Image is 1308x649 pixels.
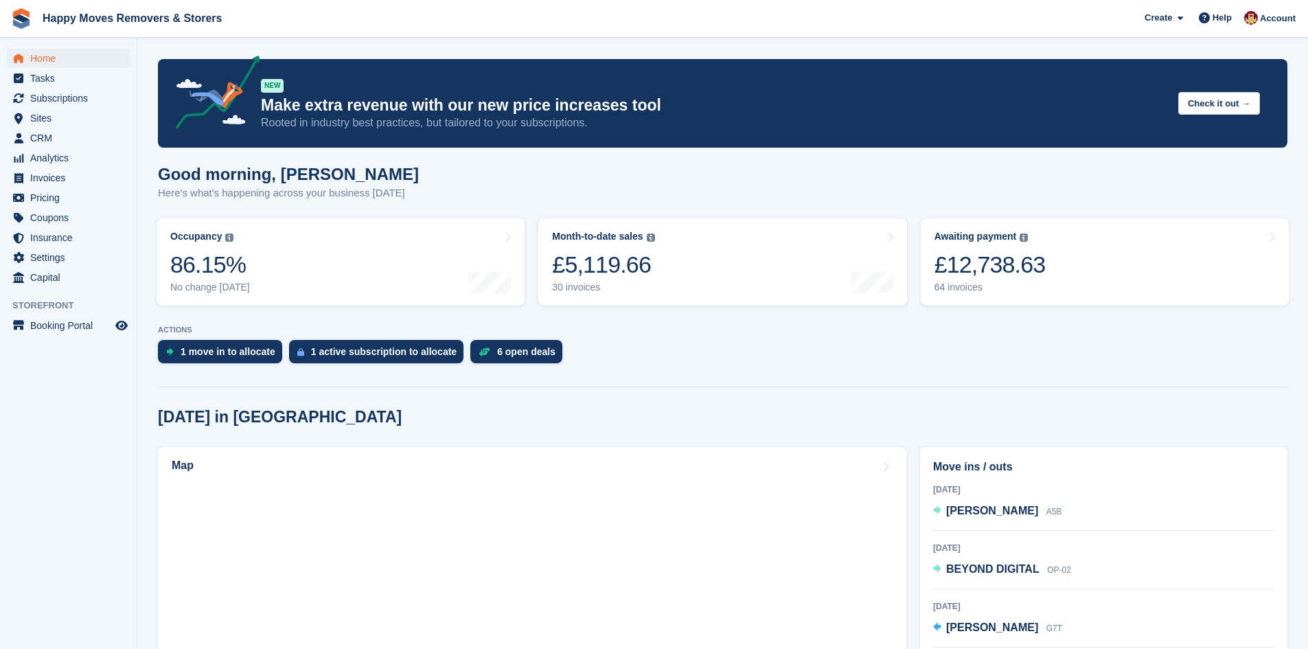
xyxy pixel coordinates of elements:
a: Happy Moves Removers & Storers [37,7,227,30]
div: 6 open deals [497,346,555,357]
a: Preview store [113,317,130,334]
button: Check it out → [1178,92,1260,115]
a: [PERSON_NAME] G7T [933,619,1062,637]
span: [PERSON_NAME] [946,505,1038,516]
img: icon-info-grey-7440780725fd019a000dd9b08b2336e03edf1995a4989e88bcd33f0948082b44.svg [225,234,233,242]
a: menu [7,268,130,287]
a: menu [7,168,130,187]
span: Invoices [30,168,113,187]
img: active_subscription_to_allocate_icon-d502201f5373d7db506a760aba3b589e785aa758c864c3986d89f69b8ff3... [297,348,304,356]
span: Help [1213,11,1232,25]
h2: [DATE] in [GEOGRAPHIC_DATA] [158,408,402,426]
img: icon-info-grey-7440780725fd019a000dd9b08b2336e03edf1995a4989e88bcd33f0948082b44.svg [647,234,655,242]
img: stora-icon-8386f47178a22dfd0bd8f6a31ec36ba5ce8667c1dd55bd0f319d3a0aa187defe.svg [11,8,32,29]
a: menu [7,128,130,148]
img: deal-1b604bf984904fb50ccaf53a9ad4b4a5d6e5aea283cecdc64d6e3604feb123c2.svg [479,347,490,356]
div: Occupancy [170,231,222,242]
a: menu [7,228,130,247]
h2: Move ins / outs [933,459,1274,475]
a: 1 active subscription to allocate [289,340,470,370]
span: Settings [30,248,113,267]
a: 6 open deals [470,340,569,370]
span: Analytics [30,148,113,168]
span: Booking Portal [30,316,113,335]
img: move_ins_to_allocate_icon-fdf77a2bb77ea45bf5b3d319d69a93e2d87916cf1d5bf7949dd705db3b84f3ca.svg [166,348,174,356]
div: [DATE] [933,483,1274,496]
a: menu [7,49,130,68]
span: OP-02 [1047,565,1071,575]
span: Sites [30,109,113,128]
a: [PERSON_NAME] A5B [933,503,1062,521]
span: Subscriptions [30,89,113,108]
a: menu [7,89,130,108]
span: Coupons [30,208,113,227]
div: [DATE] [933,600,1274,613]
h1: Good morning, [PERSON_NAME] [158,165,419,183]
div: 64 invoices [934,282,1046,293]
span: Capital [30,268,113,287]
a: Awaiting payment £12,738.63 64 invoices [921,218,1289,306]
div: [DATE] [933,542,1274,554]
div: No change [DATE] [170,282,250,293]
span: BEYOND DIGITAL [946,563,1040,575]
img: price-adjustments-announcement-icon-8257ccfd72463d97f412b2fc003d46551f7dbcb40ab6d574587a9cd5c0d94... [164,56,260,134]
div: 1 move in to allocate [181,346,275,357]
p: Make extra revenue with our new price increases tool [261,95,1167,115]
a: menu [7,208,130,227]
span: Home [30,49,113,68]
p: Here's what's happening across your business [DATE] [158,185,419,201]
div: 1 active subscription to allocate [311,346,457,357]
h2: Map [172,459,194,472]
a: Occupancy 86.15% No change [DATE] [157,218,525,306]
div: £12,738.63 [934,251,1046,279]
span: Pricing [30,188,113,207]
a: 1 move in to allocate [158,340,289,370]
span: A5B [1046,507,1062,516]
div: Awaiting payment [934,231,1017,242]
span: Storefront [12,299,137,312]
img: Steven Fry [1244,11,1258,25]
a: menu [7,248,130,267]
img: icon-info-grey-7440780725fd019a000dd9b08b2336e03edf1995a4989e88bcd33f0948082b44.svg [1020,234,1028,242]
a: BEYOND DIGITAL OP-02 [933,561,1071,579]
a: menu [7,316,130,335]
p: Rooted in industry best practices, but tailored to your subscriptions. [261,115,1167,130]
p: ACTIONS [158,326,1287,334]
span: Create [1145,11,1172,25]
div: 86.15% [170,251,250,279]
div: 30 invoices [552,282,654,293]
div: Month-to-date sales [552,231,643,242]
span: [PERSON_NAME] [946,622,1038,633]
span: CRM [30,128,113,148]
span: G7T [1046,624,1062,633]
div: £5,119.66 [552,251,654,279]
div: NEW [261,79,284,93]
span: Insurance [30,228,113,247]
a: Month-to-date sales £5,119.66 30 invoices [538,218,906,306]
a: menu [7,109,130,128]
a: menu [7,188,130,207]
a: menu [7,148,130,168]
a: menu [7,69,130,88]
span: Tasks [30,69,113,88]
span: Account [1260,12,1296,25]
